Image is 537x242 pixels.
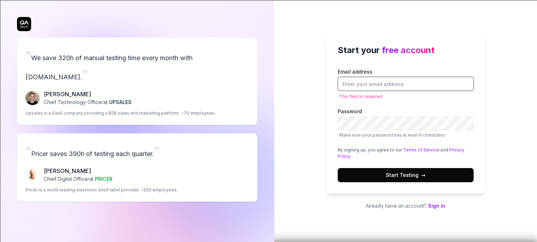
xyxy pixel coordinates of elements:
span: PRICER [95,176,113,182]
div: Rename [3,41,534,47]
div: Sort A > Z [3,3,534,9]
span: UPSALES [109,99,132,105]
span: ” [82,67,88,82]
a: “Pricer saves 390h of testing each quarter.”Chris Chalkitis[PERSON_NAME]Chief Digital Officerat P... [17,133,257,202]
img: Chris Chalkitis [25,168,40,182]
p: Upsales is a SaaS company providing a B2B sales and marketing platform. ~70 employees. [25,110,216,116]
span: “ [25,144,31,159]
p: Pricer saves 390h of testing each quarter. [25,142,249,161]
img: Fredrik Seidl [25,91,40,105]
p: [PERSON_NAME] [44,90,132,98]
div: Move To ... [3,47,534,54]
p: We save 320h of manual testing time every month with [DOMAIN_NAME]. [25,46,249,84]
p: [PERSON_NAME] [44,167,113,175]
p: Chief Digital Officer at [44,175,113,183]
p: Pricer is a world leading electronic shelf label provider. ~200 employees. [25,187,178,193]
span: ” [154,144,160,159]
a: “We save 320h of manual testing time every month with [DOMAIN_NAME].”Fredrik Seidl[PERSON_NAME]Ch... [17,38,257,125]
div: Sort New > Old [3,9,534,16]
div: Options [3,28,534,35]
span: “ [25,48,31,63]
div: Move To ... [3,16,534,22]
p: Chief Technology Officer at [44,98,132,106]
div: Sign out [3,35,534,41]
div: Delete [3,22,534,28]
